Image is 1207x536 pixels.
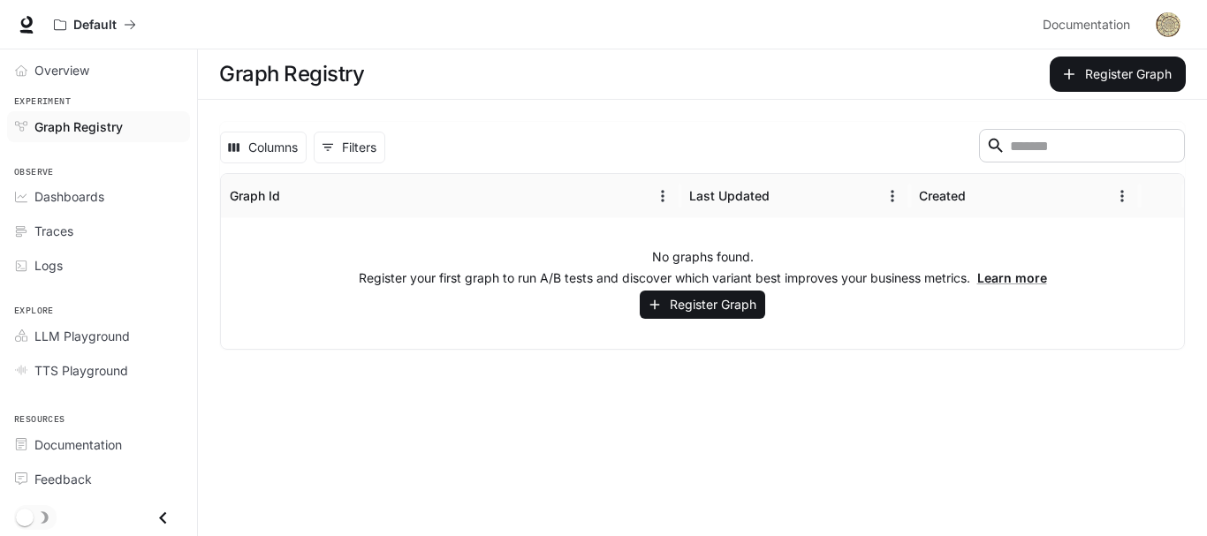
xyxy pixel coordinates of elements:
[34,187,104,206] span: Dashboards
[1150,7,1186,42] button: User avatar
[34,61,89,79] span: Overview
[1109,183,1135,209] button: Menu
[143,500,183,536] button: Close drawer
[640,291,765,320] button: Register Graph
[34,327,130,345] span: LLM Playground
[689,188,770,203] div: Last Updated
[46,7,144,42] button: All workspaces
[7,55,190,86] a: Overview
[979,129,1185,166] div: Search
[1050,57,1186,92] button: Register Graph
[649,183,676,209] button: Menu
[34,361,128,380] span: TTS Playground
[73,18,117,33] p: Default
[1036,7,1143,42] a: Documentation
[16,507,34,526] span: Dark mode toggle
[34,117,123,136] span: Graph Registry
[230,188,280,203] div: Graph Id
[282,183,308,209] button: Sort
[34,222,73,240] span: Traces
[314,132,385,163] button: Show filters
[34,256,63,275] span: Logs
[919,188,966,203] div: Created
[968,183,994,209] button: Sort
[359,269,1047,287] p: Register your first graph to run A/B tests and discover which variant best improves your business...
[1156,12,1180,37] img: User avatar
[7,250,190,281] a: Logs
[220,132,307,163] button: Select columns
[34,435,122,454] span: Documentation
[771,183,798,209] button: Sort
[219,57,364,92] h1: Graph Registry
[7,181,190,212] a: Dashboards
[7,321,190,351] a: LLM Playground
[1043,14,1130,36] span: Documentation
[977,270,1047,285] a: Learn more
[7,215,190,246] a: Traces
[7,355,190,386] a: TTS Playground
[7,429,190,460] a: Documentation
[7,111,190,142] a: Graph Registry
[879,183,906,209] button: Menu
[7,464,190,494] a: Feedback
[34,470,92,488] span: Feedback
[652,248,754,266] p: No graphs found.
